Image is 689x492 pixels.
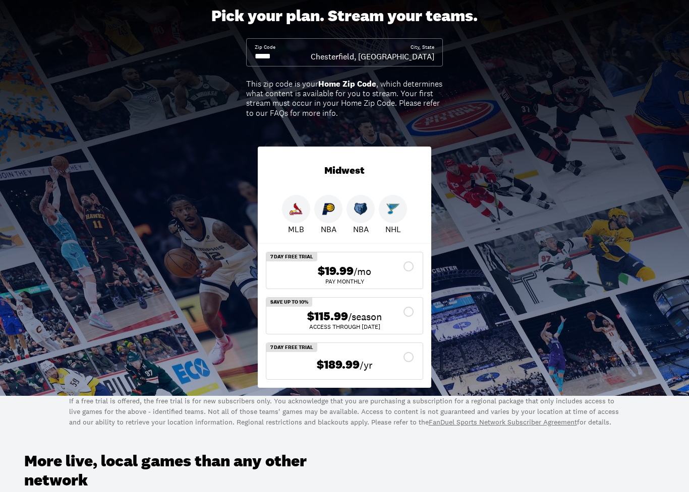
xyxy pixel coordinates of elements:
[311,51,434,62] div: Chesterfield, [GEOGRAPHIC_DATA]
[266,252,317,261] div: 7 Day Free Trial
[307,309,348,324] span: $115.99
[24,452,313,490] h3: More live, local games than any other network
[353,223,369,235] p: NBA
[322,202,335,216] img: Pacers
[411,44,434,51] div: City, State
[69,396,620,428] p: If a free trial is offered, the free trial is for new subscribers only. You acknowledge that you ...
[246,79,443,118] div: This zip code is your , which determines what content is available for you to stream. Your first ...
[290,202,303,216] img: Cardinals
[317,358,360,372] span: $189.99
[211,7,478,26] div: Pick your plan. Stream your teams.
[274,324,415,330] div: ACCESS THROUGH [DATE]
[348,310,382,324] span: /season
[288,223,304,235] p: MLB
[354,202,367,216] img: Grizzlies
[266,343,317,352] div: 7 Day Free Trial
[266,298,312,307] div: Save Up To 10%
[255,44,275,51] div: Zip Code
[318,79,376,89] b: Home Zip Code
[360,358,373,372] span: /yr
[354,264,371,278] span: /mo
[274,278,415,285] div: Pay Monthly
[386,202,399,216] img: Blues
[321,223,336,235] p: NBA
[258,147,431,195] div: Midwest
[318,264,354,278] span: $19.99
[429,417,577,427] a: FanDuel Sports Network Subscriber Agreement
[385,223,401,235] p: NHL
